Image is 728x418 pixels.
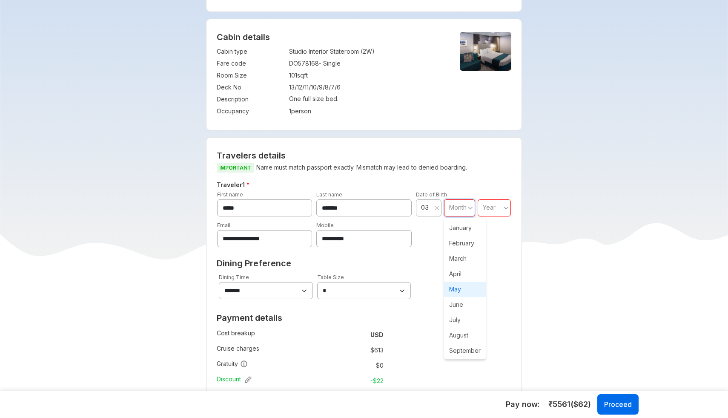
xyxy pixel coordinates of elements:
[217,58,285,69] td: Fare code
[217,222,230,228] label: Email
[289,105,446,117] td: 1 person
[217,163,254,173] span: IMPORTANT
[324,344,384,356] td: $ 613
[321,343,324,358] td: :
[215,180,513,190] h5: Traveler 1
[217,258,512,268] h2: Dining Preference
[217,360,248,368] span: Gratuity
[217,327,321,343] td: Cost breakup
[504,204,509,212] svg: angle down
[316,191,342,198] label: Last name
[217,46,285,58] td: Cabin type
[285,105,289,117] td: :
[289,46,446,58] td: Studio Interior Stateroom (2W)
[217,69,285,81] td: Room Size
[597,394,639,415] button: Proceed
[444,297,486,312] span: June
[370,331,384,338] strong: USD
[444,328,486,343] span: August
[444,266,486,282] span: April
[468,204,473,212] svg: angle down
[316,222,334,228] label: Mobile
[434,204,439,212] button: Clear
[285,81,289,93] td: :
[449,204,467,211] span: Month
[217,191,243,198] label: First name
[444,251,486,266] span: March
[548,399,591,410] span: ₹ 5561 ($ 62 )
[217,343,321,358] td: Cruise charges
[444,312,486,328] span: July
[321,358,324,373] td: :
[217,81,285,93] td: Deck No
[444,220,486,236] span: January
[289,95,446,102] p: One full size bed.
[217,313,384,323] h2: Payment details
[217,375,252,383] span: Discount
[285,58,289,69] td: :
[444,236,486,251] span: February
[289,59,446,68] div: DO578168 - Single
[289,81,446,93] td: 13/12/11/10/9/8/7/6
[289,69,446,81] td: 101 sqft
[444,282,486,297] span: May
[217,32,512,42] h4: Cabin details
[434,205,439,210] svg: close
[317,274,344,280] label: Table Size
[217,93,285,105] td: Description
[483,204,496,211] span: Year
[421,203,432,212] span: 03
[217,105,285,117] td: Occupancy
[321,327,324,343] td: :
[217,150,512,161] h2: Travelers details
[219,274,249,280] label: Dining Time
[285,46,289,58] td: :
[324,360,384,372] td: $ 0
[324,375,384,387] td: -$ 22
[506,399,540,409] h5: Pay now :
[416,191,447,198] label: Date of Birth
[321,373,324,389] td: :
[444,343,486,358] span: September
[321,389,324,404] td: :
[217,162,512,173] p: Name must match passport exactly. Mismatch may lead to denied boarding.
[285,93,289,105] td: :
[285,69,289,81] td: :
